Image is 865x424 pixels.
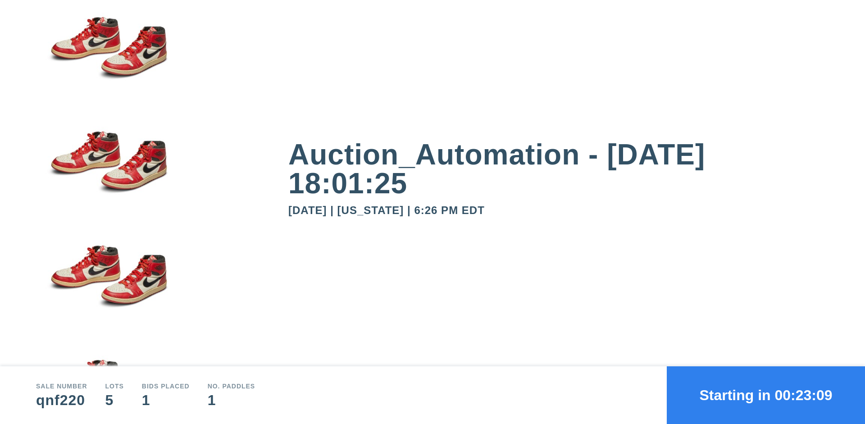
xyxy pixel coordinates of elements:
div: Sale number [36,383,87,389]
div: qnf220 [36,393,87,407]
div: 5 [105,393,124,407]
div: No. Paddles [208,383,255,389]
div: Auction_Automation - [DATE] 18:01:25 [288,140,829,198]
div: Lots [105,383,124,389]
div: Bids Placed [142,383,190,389]
img: small [36,114,180,229]
img: small [36,228,180,343]
div: [DATE] | [US_STATE] | 6:26 PM EDT [288,205,829,216]
div: 1 [208,393,255,407]
button: Starting in 00:23:09 [667,366,865,424]
div: 1 [142,393,190,407]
